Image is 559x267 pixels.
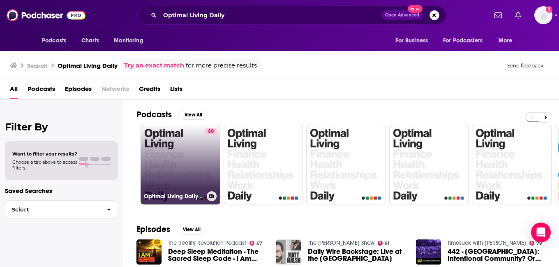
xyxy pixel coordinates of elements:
button: Show profile menu [534,6,552,24]
span: Podcasts [42,35,66,46]
span: More [499,35,513,46]
h3: Optimal Living Daily [58,62,118,70]
a: Try an exact match [124,61,184,70]
button: Open AdvancedNew [381,10,423,20]
span: Charts [81,35,99,46]
button: View All [177,225,206,234]
a: Lists [170,82,182,99]
span: for more precise results [186,61,257,70]
input: Search podcasts, credits, & more... [160,9,381,22]
h2: Episodes [136,224,170,234]
a: PodcastsView All [136,109,208,120]
span: 79 [536,241,542,245]
img: 442 - Ganas: Intentional Community? Or Cult? [416,239,441,265]
button: Select [5,200,118,219]
button: Send feedback [505,62,546,69]
h3: Optimal Living Daily - Personal Development and Self-Improvement [144,193,203,200]
img: Daily Wire Backstage: Live at the Ryman [276,239,301,265]
button: open menu [36,33,77,49]
a: Charts [76,33,104,49]
a: Daily Wire Backstage: Live at the Ryman [308,248,406,262]
a: 80 [205,128,217,135]
span: 442 - [GEOGRAPHIC_DATA]: Intentional Community? Or Cult? [448,248,546,262]
span: Select [5,207,100,212]
img: Podchaser - Follow, Share and Rate Podcasts [7,7,85,23]
button: open menu [108,33,154,49]
span: Networks [102,82,129,99]
span: Open Advanced [385,13,419,17]
a: 442 - Ganas: Intentional Community? Or Cult? [448,248,546,262]
img: User Profile [534,6,552,24]
svg: Add a profile image [546,6,552,13]
span: Monitoring [114,35,143,46]
h3: Search [27,62,48,70]
h2: Podcasts [136,109,172,120]
a: 80Optimal Living Daily - Personal Development and Self-Improvement [141,125,220,204]
span: For Podcasters [443,35,483,46]
div: Open Intercom Messenger [531,223,551,242]
button: View All [178,110,208,120]
button: open menu [493,33,523,49]
h2: Filter By [5,121,118,133]
span: 80 [208,128,214,136]
span: Choose a tab above to access filters. [12,159,77,171]
a: Episodes [65,82,92,99]
p: Saved Searches [5,187,118,195]
a: 91 [378,241,390,246]
a: Deep Sleep Meditation - The Sacred Sleep Code - I Am Affirmations For Miraculous Manifestation [168,248,266,262]
a: Credits [139,82,160,99]
a: The Matt Walsh Show [308,239,374,246]
a: Show notifications dropdown [512,8,524,22]
div: Search podcasts, credits, & more... [137,6,446,25]
a: The Reality Revolution Podcast [168,239,246,246]
a: 79 [529,241,543,246]
a: Timesuck with Dan Cummins [448,239,526,246]
button: open menu [390,33,438,49]
button: open menu [438,33,494,49]
span: Logged in as AutumnKatie [534,6,552,24]
a: EpisodesView All [136,224,206,234]
span: 91 [385,241,389,245]
span: Want to filter your results? [12,151,77,157]
a: Podcasts [28,82,55,99]
span: New [408,5,423,13]
a: 67 [249,241,263,246]
span: Daily Wire Backstage: Live at the [GEOGRAPHIC_DATA] [308,248,406,262]
span: 67 [256,241,262,245]
a: All [10,82,18,99]
span: For Business [395,35,428,46]
a: Show notifications dropdown [491,8,505,22]
img: Deep Sleep Meditation - The Sacred Sleep Code - I Am Affirmations For Miraculous Manifestation [136,239,162,265]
